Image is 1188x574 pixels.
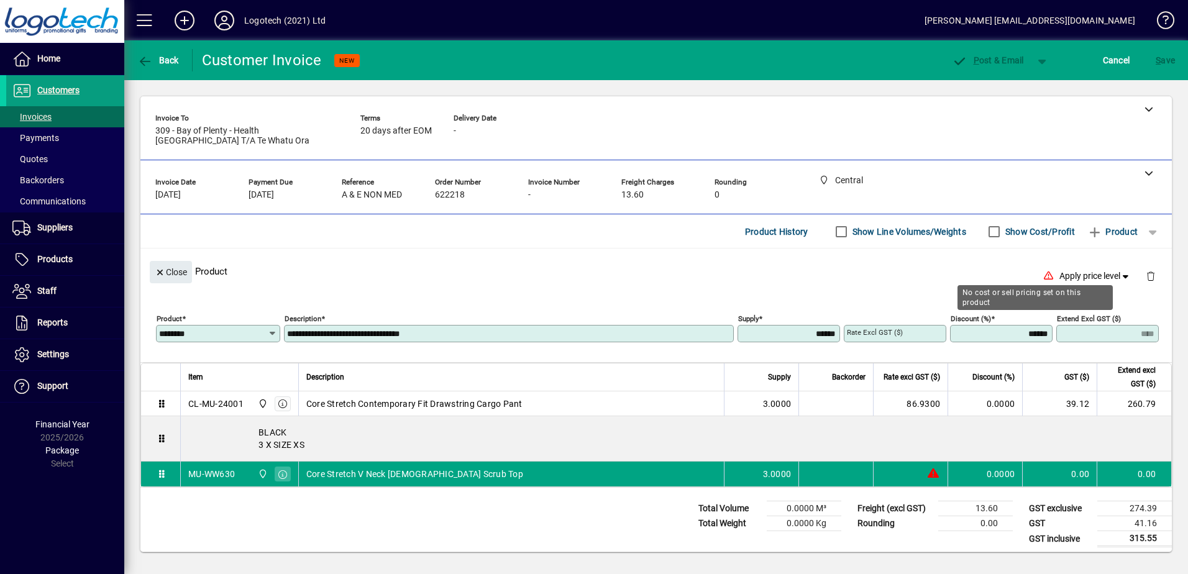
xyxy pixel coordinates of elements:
div: Product [140,248,1172,294]
span: Core Stretch Contemporary Fit Drawstring Cargo Pant [306,398,523,410]
a: Knowledge Base [1148,2,1172,43]
span: [DATE] [155,190,181,200]
mat-label: Rate excl GST ($) [847,328,903,337]
a: Products [6,244,124,275]
span: Backorders [12,175,64,185]
mat-label: Extend excl GST ($) [1057,314,1121,323]
span: P [974,55,979,65]
label: Show Cost/Profit [1003,225,1075,238]
button: Apply price level [1054,265,1136,288]
a: Communications [6,191,124,212]
span: Quotes [12,154,48,164]
td: GST exclusive [1023,501,1097,516]
span: Product History [745,222,808,242]
div: CL-MU-24001 [188,398,244,410]
td: GST inclusive [1023,531,1097,547]
span: [DATE] [249,190,274,200]
td: 0.00 [1022,462,1097,486]
span: 622218 [435,190,465,200]
span: GST ($) [1064,370,1089,384]
a: Quotes [6,148,124,170]
span: Discount (%) [972,370,1015,384]
td: 274.39 [1097,501,1172,516]
span: Payments [12,133,59,143]
span: Products [37,254,73,264]
td: 13.60 [938,501,1013,516]
span: Description [306,370,344,384]
span: ost & Email [952,55,1024,65]
button: Product History [740,221,813,243]
span: 0 [715,190,720,200]
app-page-header-button: Close [147,266,195,277]
td: Freight (excl GST) [851,501,938,516]
span: 20 days after EOM [360,126,432,136]
a: Backorders [6,170,124,191]
span: S [1156,55,1161,65]
td: GST [1023,516,1097,531]
button: Profile [204,9,244,32]
button: Cancel [1100,49,1133,71]
span: ave [1156,50,1175,70]
app-page-header-button: Delete [1136,270,1166,281]
button: Save [1153,49,1178,71]
a: Support [6,371,124,402]
span: Central [255,467,269,481]
span: 3.0000 [763,398,792,410]
td: Total Weight [692,516,767,531]
span: Product [1087,222,1138,242]
span: Back [137,55,179,65]
span: Backorder [832,370,866,384]
div: 86.9300 [881,398,940,410]
button: Product [1081,221,1144,243]
span: Invoices [12,112,52,122]
span: Support [37,381,68,391]
button: Close [150,261,192,283]
div: Customer Invoice [202,50,322,70]
app-page-header-button: Back [124,49,193,71]
div: Logotech (2021) Ltd [244,11,326,30]
span: Financial Year [35,419,89,429]
td: 0.0000 [948,391,1022,416]
span: Customers [37,85,80,95]
span: Home [37,53,60,63]
mat-label: Discount (%) [951,314,991,323]
span: Package [45,445,79,455]
td: Rounding [851,516,938,531]
a: Reports [6,307,124,339]
span: 3.0000 [763,468,792,480]
span: Extend excl GST ($) [1105,363,1156,391]
td: 0.00 [1097,462,1171,486]
span: Close [155,262,187,283]
a: Home [6,43,124,75]
span: Rate excl GST ($) [884,370,940,384]
span: - [454,126,456,136]
button: Add [165,9,204,32]
a: Settings [6,339,124,370]
mat-label: Supply [738,314,759,323]
span: Item [188,370,203,384]
td: 260.79 [1097,391,1171,416]
mat-label: Description [285,314,321,323]
span: Suppliers [37,222,73,232]
span: Reports [37,317,68,327]
div: BLACK 3 X SIZE XS [181,416,1171,461]
span: Central [255,397,269,411]
label: Show Line Volumes/Weights [850,225,966,238]
button: Delete [1136,261,1166,291]
mat-label: Product [157,314,182,323]
span: - [528,190,531,200]
span: Core Stretch V Neck [DEMOGRAPHIC_DATA] Scrub Top [306,468,523,480]
td: Total Volume [692,501,767,516]
span: NEW [339,57,355,65]
td: 39.12 [1022,391,1097,416]
span: Cancel [1103,50,1130,70]
span: A & E NON MED [342,190,402,200]
div: No cost or sell pricing set on this product [957,285,1113,310]
td: 315.55 [1097,531,1172,547]
div: [PERSON_NAME] [EMAIL_ADDRESS][DOMAIN_NAME] [925,11,1135,30]
a: Invoices [6,106,124,127]
td: 41.16 [1097,516,1172,531]
span: 309 - Bay of Plenty - Health [GEOGRAPHIC_DATA] T/A Te Whatu Ora [155,126,342,146]
a: Payments [6,127,124,148]
td: 0.0000 [948,462,1022,486]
